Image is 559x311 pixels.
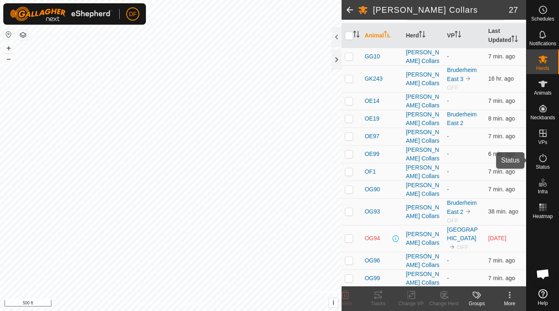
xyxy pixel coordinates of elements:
[447,200,477,215] a: Bruderheim East 2
[406,230,440,247] div: [PERSON_NAME] Collars
[538,301,548,306] span: Help
[488,53,515,60] span: Oct 13, 2025, 1:37 PM
[488,275,515,281] span: Oct 13, 2025, 1:37 PM
[406,93,440,110] div: [PERSON_NAME] Collars
[488,97,515,104] span: Oct 13, 2025, 1:37 PM
[488,133,515,139] span: Oct 13, 2025, 1:37 PM
[406,270,440,287] div: [PERSON_NAME] Collars
[488,235,506,241] span: Oct 10, 2025, 2:06 AM
[447,97,449,104] app-display-virtual-paddock-transition: -
[406,203,440,220] div: [PERSON_NAME] Collars
[365,167,376,176] span: OF1
[365,97,379,105] span: OE14
[365,114,379,123] span: OE19
[365,74,383,83] span: GK243
[365,234,380,243] span: OG94
[338,301,353,306] span: Delete
[444,23,485,48] th: VP
[395,300,427,307] div: Change VP
[402,23,444,48] th: Herd
[447,186,449,193] app-display-virtual-paddock-transition: -
[362,300,395,307] div: Tracks
[406,70,440,88] div: [PERSON_NAME] Collars
[4,54,14,64] button: –
[488,151,515,157] span: Oct 13, 2025, 1:38 PM
[488,75,514,82] span: Oct 12, 2025, 9:36 PM
[361,23,402,48] th: Animal
[365,207,380,216] span: OG93
[384,32,390,39] p-sorticon: Activate to sort
[4,30,14,39] button: Reset Map
[427,300,460,307] div: Change Herd
[365,274,380,283] span: OG99
[529,41,556,46] span: Notifications
[455,32,461,39] p-sorticon: Activate to sort
[447,226,478,241] a: [GEOGRAPHIC_DATA]
[406,146,440,163] div: [PERSON_NAME] Collars
[449,244,455,250] img: to
[447,53,449,60] app-display-virtual-paddock-transition: -
[511,37,518,43] p-sorticon: Activate to sort
[139,300,169,308] a: Privacy Policy
[530,115,555,120] span: Neckbands
[419,32,425,39] p-sorticon: Activate to sort
[333,299,334,306] span: i
[538,189,547,194] span: Infra
[329,298,338,307] button: i
[465,75,471,82] img: to
[365,256,380,265] span: OG96
[509,4,518,16] span: 27
[488,115,515,122] span: Oct 13, 2025, 1:36 PM
[447,217,459,224] span: OFF
[4,43,14,53] button: +
[373,5,509,15] h2: [PERSON_NAME] Collars
[485,23,526,48] th: Last Updated
[447,67,477,82] a: Bruderheim East 3
[536,165,550,169] span: Status
[353,32,360,39] p-sorticon: Activate to sort
[534,91,552,95] span: Animals
[447,111,477,126] a: Bruderheim East 2
[488,208,518,215] span: Oct 13, 2025, 1:06 PM
[488,257,515,264] span: Oct 13, 2025, 1:37 PM
[447,257,449,264] app-display-virtual-paddock-transition: -
[406,181,440,198] div: [PERSON_NAME] Collars
[18,30,28,40] button: Map Layers
[533,214,553,219] span: Heatmap
[531,262,555,286] div: Open chat
[460,300,493,307] div: Groups
[365,52,380,61] span: GG10
[447,133,449,139] app-display-virtual-paddock-transition: -
[129,10,137,19] span: DF
[447,84,459,91] span: OFF
[406,48,440,65] div: [PERSON_NAME] Collars
[10,7,113,21] img: Gallagher Logo
[527,286,559,309] a: Help
[447,168,449,175] app-display-virtual-paddock-transition: -
[406,252,440,269] div: [PERSON_NAME] Collars
[457,244,469,251] span: OFF
[406,110,440,128] div: [PERSON_NAME] Collars
[365,185,380,194] span: OG90
[365,132,379,141] span: OE97
[447,275,449,281] app-display-virtual-paddock-transition: -
[465,208,471,215] img: to
[406,163,440,181] div: [PERSON_NAME] Collars
[538,140,547,145] span: VPs
[531,16,554,21] span: Schedules
[488,186,515,193] span: Oct 13, 2025, 1:37 PM
[447,151,449,157] app-display-virtual-paddock-transition: -
[536,66,549,71] span: Herds
[488,168,515,175] span: Oct 13, 2025, 1:37 PM
[406,128,440,145] div: [PERSON_NAME] Collars
[179,300,203,308] a: Contact Us
[493,300,526,307] div: More
[365,150,379,158] span: OE99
